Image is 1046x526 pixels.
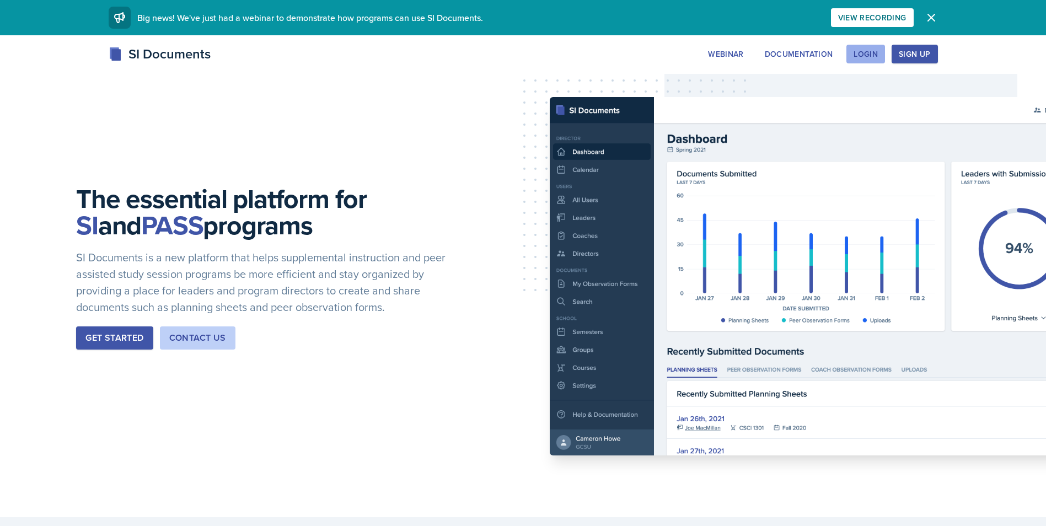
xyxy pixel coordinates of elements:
button: Webinar [701,45,750,63]
div: Documentation [765,50,833,58]
button: Get Started [76,326,153,350]
button: View Recording [831,8,914,27]
div: SI Documents [109,44,211,64]
div: Sign Up [899,50,930,58]
button: Login [846,45,885,63]
button: Sign Up [892,45,937,63]
div: Login [854,50,878,58]
div: Contact Us [169,331,226,345]
button: Documentation [758,45,840,63]
div: Webinar [708,50,743,58]
div: View Recording [838,13,906,22]
div: Get Started [85,331,143,345]
span: Big news! We've just had a webinar to demonstrate how programs can use SI Documents. [137,12,483,24]
button: Contact Us [160,326,235,350]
